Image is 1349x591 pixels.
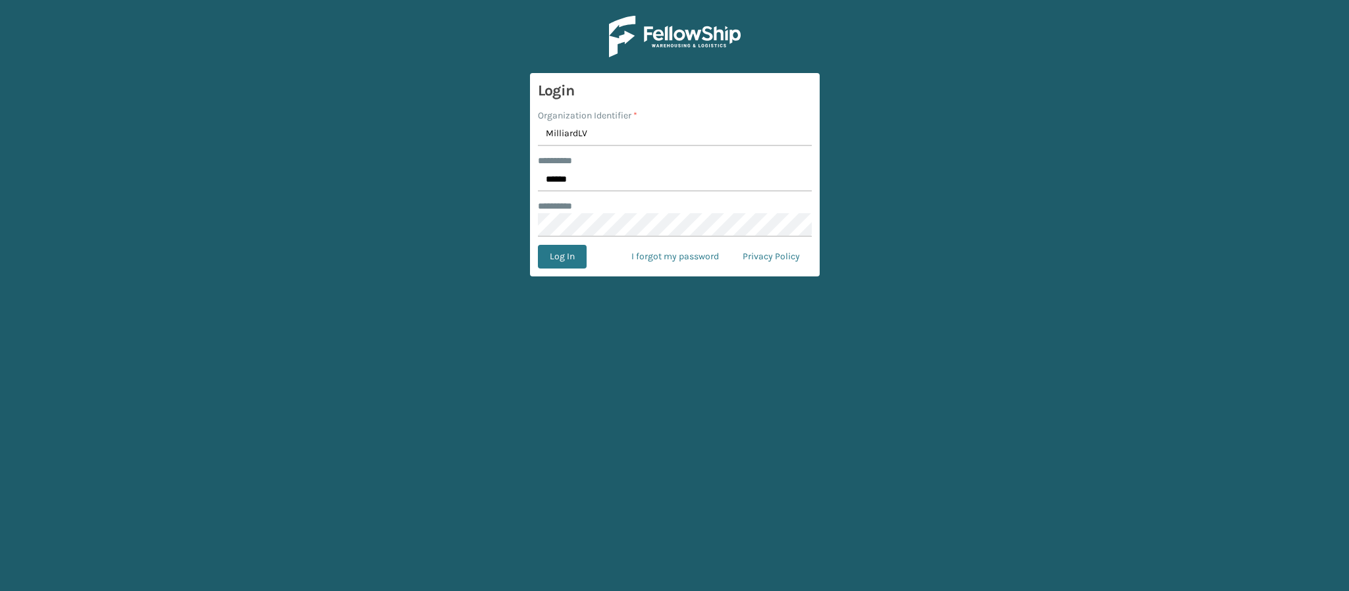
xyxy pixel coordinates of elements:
h3: Login [538,81,812,101]
a: I forgot my password [620,245,731,269]
a: Privacy Policy [731,245,812,269]
button: Log In [538,245,587,269]
label: Organization Identifier [538,109,637,122]
img: Logo [609,16,741,57]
